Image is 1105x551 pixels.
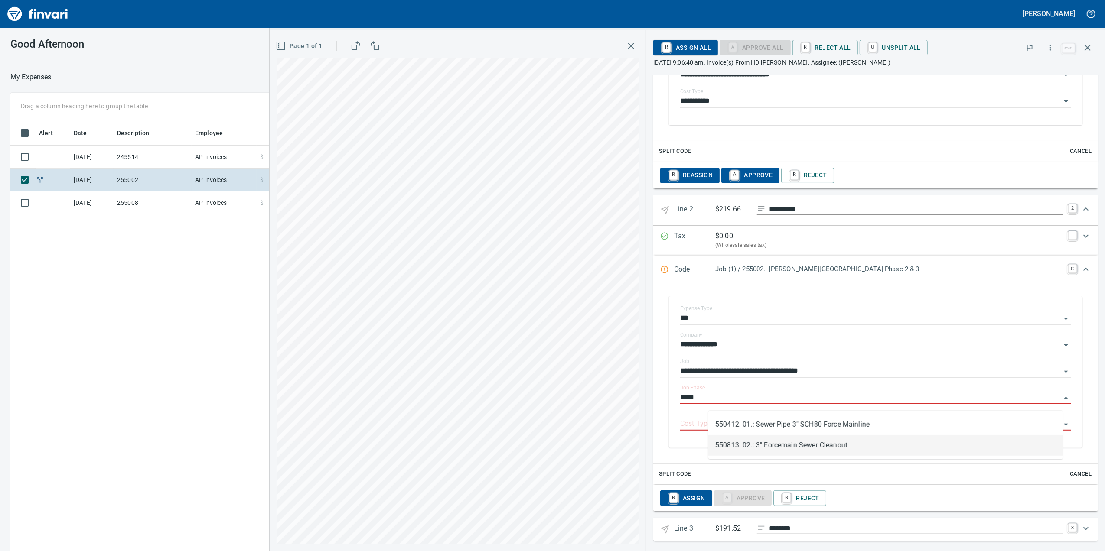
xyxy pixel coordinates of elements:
a: R [669,493,678,502]
span: Close invoice [1060,37,1098,58]
span: Split transaction [36,177,45,182]
button: RReject [773,490,826,506]
td: 255008 [114,191,192,214]
button: RReassign [660,168,720,183]
a: R [782,493,791,502]
div: Job Phase required [720,43,790,51]
span: Split Code [659,146,691,156]
span: 40,004.00 [269,198,297,207]
p: Drag a column heading here to group the table [21,102,148,110]
td: [DATE] [70,146,114,169]
h5: [PERSON_NAME] [1023,9,1075,18]
a: 2 [1068,204,1077,213]
div: Expand [653,195,1098,225]
span: Amount [263,128,297,138]
button: Open [1060,366,1072,378]
span: Split Code [659,469,691,479]
span: Unsplit All [867,40,921,55]
a: R [802,42,810,52]
button: [PERSON_NAME] [1021,7,1077,20]
label: Expense Type [680,306,712,311]
button: RAssign All [653,40,718,55]
a: C [1068,264,1077,273]
p: Tax [674,231,715,250]
span: Description [117,128,161,138]
a: R [790,170,799,180]
a: A [730,170,739,180]
button: Flag [1020,38,1039,57]
div: Expand [653,256,1098,284]
img: Finvari [5,3,70,24]
button: Open [1060,95,1072,107]
button: Open [1060,339,1072,351]
td: AP Invoices [192,146,257,169]
span: Description [117,128,150,138]
a: U [869,42,877,52]
p: [DATE] 9:06:40 am. Invoice(s) From HD [PERSON_NAME]. Assignee: ([PERSON_NAME]) [653,58,1098,67]
h3: Good Afternoon [10,38,286,50]
label: Job Phase [680,386,705,391]
nav: breadcrumb [10,72,52,82]
span: Reject [780,491,819,506]
span: Approve [728,168,773,183]
div: Expand [653,226,1098,255]
span: Reassign [667,168,713,183]
a: T [1068,231,1077,240]
label: Job [680,359,689,364]
button: Split Code [657,467,693,481]
p: $191.52 [715,523,750,534]
label: Cost Type [680,89,704,94]
p: $219.66 [715,204,750,215]
span: $ [260,175,264,184]
span: Date [74,128,87,138]
p: Code [674,264,715,275]
div: Job Phase required [714,494,772,501]
li: 550412. 01.: Sewer Pipe 3" SCH80 Force Mainline [708,414,1063,435]
span: Cancel [1069,146,1092,156]
button: AApprove [721,168,779,183]
button: RReject All [792,40,858,55]
span: Page 1 of 1 [277,41,322,52]
p: Line 2 [674,204,715,217]
span: $ [260,152,264,161]
button: More [1041,38,1060,57]
td: [DATE] [70,191,114,214]
p: My Expenses [10,72,52,82]
label: Company [680,333,703,338]
li: 550813. 02.: 3" Forcemain Sewer Cleanout [708,435,1063,456]
p: $ 0.00 [715,231,733,241]
button: Close [1060,392,1072,404]
div: Expand [653,485,1098,511]
div: Expand [653,162,1098,188]
button: Open [1060,313,1072,325]
span: Employee [195,128,234,138]
td: 245514 [114,146,192,169]
span: Cancel [1069,469,1092,479]
td: 255002 [114,169,192,191]
button: Page 1 of 1 [274,38,326,54]
button: Cancel [1067,467,1095,481]
button: Open [1060,418,1072,431]
span: Reject All [799,40,851,55]
td: AP Invoices [192,169,257,191]
td: [DATE] [70,169,114,191]
a: esc [1062,43,1075,53]
div: Expand [653,284,1098,484]
a: 3 [1068,523,1077,532]
div: Expand [653,518,1098,541]
span: Assign All [660,40,711,55]
span: Assign [667,491,705,506]
p: (Wholesale sales tax) [715,241,1063,250]
a: R [669,170,678,180]
span: Reject [788,168,827,183]
td: AP Invoices [192,191,257,214]
span: Date [74,128,98,138]
button: Cancel [1067,145,1095,158]
a: R [662,42,671,52]
button: UUnsplit All [860,40,928,55]
p: Line 3 [674,523,715,536]
span: Alert [39,128,64,138]
span: $ [260,198,264,207]
button: RReject [781,168,834,183]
